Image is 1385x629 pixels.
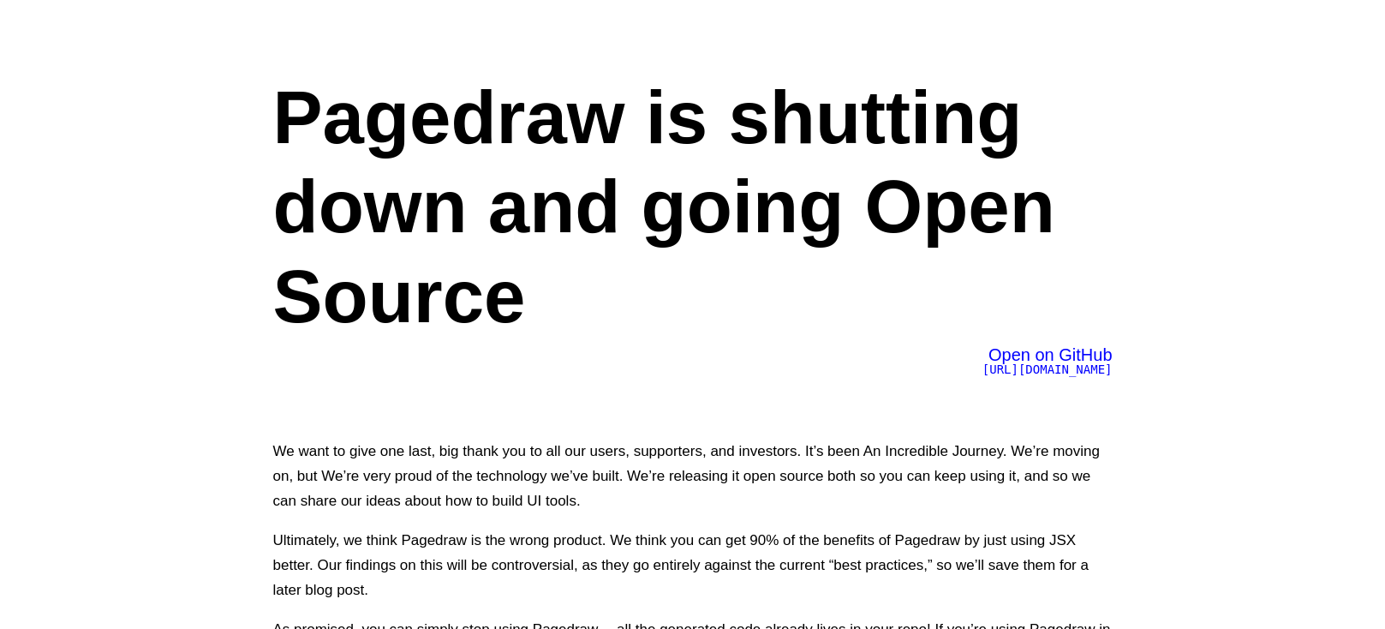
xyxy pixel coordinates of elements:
span: Open on GitHub [988,345,1113,364]
a: Open on GitHub[URL][DOMAIN_NAME] [982,349,1113,376]
h1: Pagedraw is shutting down and going Open Source [273,73,1113,341]
span: [URL][DOMAIN_NAME] [982,362,1113,376]
p: We want to give one last, big thank you to all our users, supporters, and investors. It’s been An... [273,439,1113,513]
p: Ultimately, we think Pagedraw is the wrong product. We think you can get 90% of the benefits of P... [273,528,1113,602]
